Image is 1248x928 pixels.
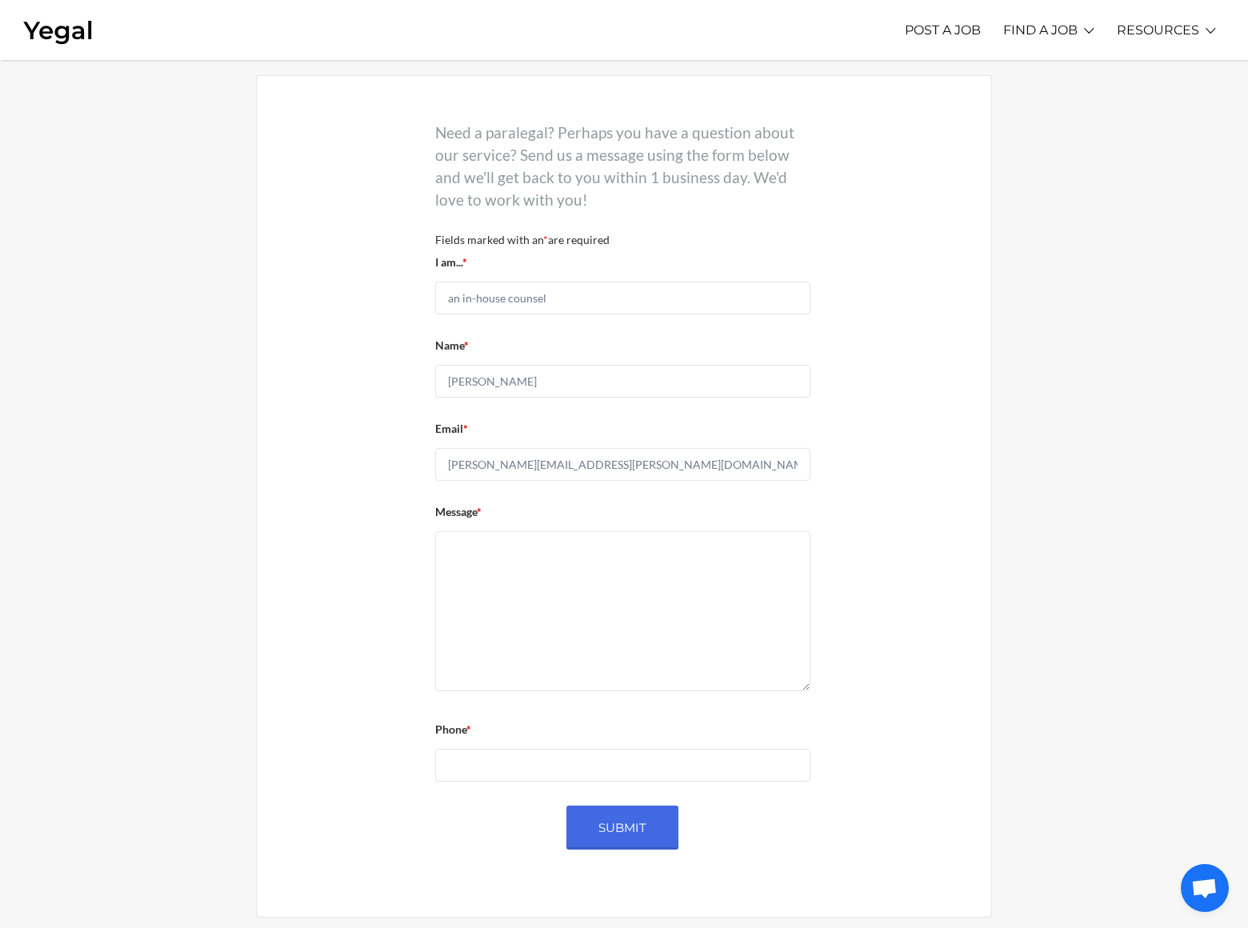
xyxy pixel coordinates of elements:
[435,718,471,741] label: Phone
[566,806,678,850] input: Submit
[435,123,794,209] span: Need a paralegal? Perhaps you have a question about our service? Send us a message using the form...
[1181,864,1229,912] div: Open chat
[435,334,469,357] label: Name
[435,501,482,523] label: Message
[435,418,468,440] label: Email
[1003,8,1078,52] a: FIND A JOB
[435,229,810,251] div: Fields marked with an are required
[905,8,981,52] a: POST A JOB
[1117,8,1199,52] a: RESOURCES
[435,251,467,274] label: I am...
